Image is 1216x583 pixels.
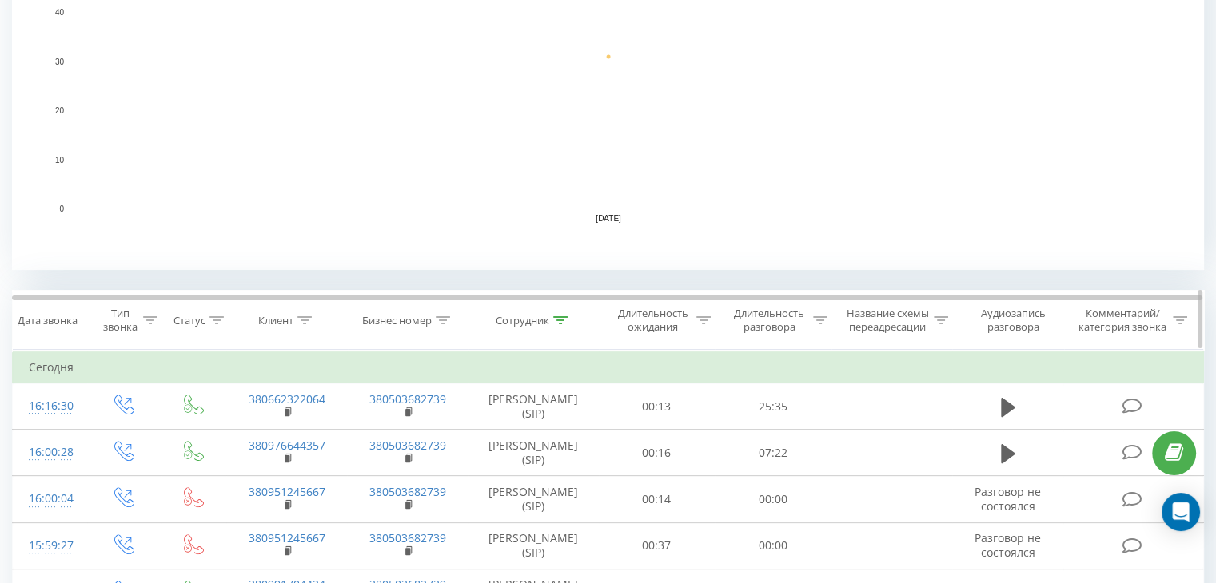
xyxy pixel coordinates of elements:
td: 00:00 [715,476,831,522]
div: 16:16:30 [29,391,71,422]
div: Комментарий/категория звонка [1075,307,1169,334]
div: Статус [173,314,205,327]
td: 00:14 [599,476,715,522]
td: [PERSON_NAME] (SIP) [468,430,599,476]
text: 10 [55,156,65,165]
td: Сегодня [13,351,1204,383]
div: 16:00:04 [29,483,71,514]
a: 380503682739 [369,391,446,407]
td: 00:37 [599,522,715,569]
div: Длительность ожидания [613,307,693,334]
div: Тип звонка [101,307,138,334]
div: 16:00:28 [29,437,71,468]
td: 00:13 [599,383,715,430]
a: 380951245667 [249,530,325,545]
span: Разговор не состоялся [975,484,1041,514]
a: 380976644357 [249,438,325,453]
div: Open Intercom Messenger [1162,493,1200,531]
text: 20 [55,106,65,115]
div: Длительность разговора [729,307,809,334]
text: 30 [55,58,65,66]
text: 40 [55,8,65,17]
a: 380503682739 [369,438,446,453]
div: Сотрудник [496,314,549,327]
a: 380503682739 [369,530,446,545]
text: 0 [59,204,64,213]
td: [PERSON_NAME] (SIP) [468,522,599,569]
div: Название схемы переадресации [846,307,930,334]
div: Клиент [258,314,293,327]
a: 380951245667 [249,484,325,499]
text: [DATE] [596,214,621,223]
div: Дата звонка [18,314,78,327]
a: 380662322064 [249,391,325,407]
td: [PERSON_NAME] (SIP) [468,383,599,430]
div: 15:59:27 [29,530,71,561]
div: Бизнес номер [362,314,432,327]
td: 00:00 [715,522,831,569]
td: 07:22 [715,430,831,476]
td: [PERSON_NAME] (SIP) [468,476,599,522]
a: 380503682739 [369,484,446,499]
td: 25:35 [715,383,831,430]
div: Аудиозапись разговора [967,307,1060,334]
span: Разговор не состоялся [975,530,1041,560]
td: 00:16 [599,430,715,476]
